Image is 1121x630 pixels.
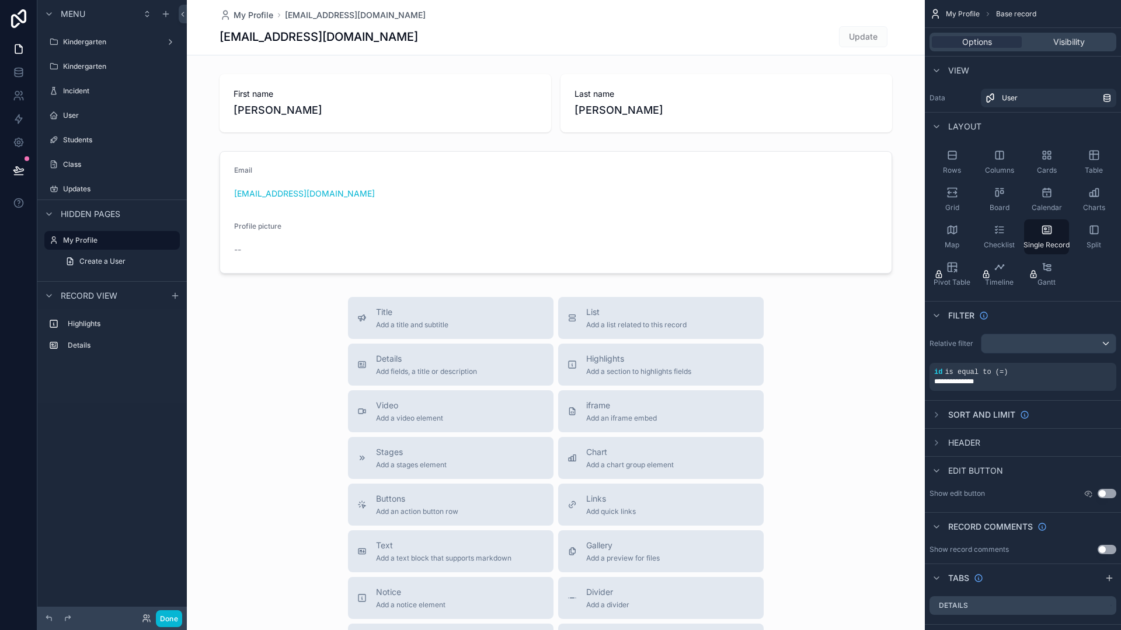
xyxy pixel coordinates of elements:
span: Timeline [985,278,1014,287]
label: User [63,111,177,120]
span: Charts [1083,203,1105,212]
button: Pivot Table [929,257,974,292]
span: Single Record [1023,240,1070,250]
label: Kindergarten [63,62,177,71]
span: Map [945,240,959,250]
label: Highlights [68,319,175,328]
span: is equal to (=) [945,368,1008,376]
span: User [1002,93,1018,103]
button: Split [1071,219,1116,254]
span: Board [990,203,1009,212]
label: Class [63,160,177,169]
button: Single Record [1024,219,1069,254]
span: Record view [61,290,117,302]
a: Create a User [58,252,180,271]
span: Pivot Table [934,278,970,287]
button: Board [977,182,1022,217]
a: My Profile [220,9,273,21]
a: Updates [44,180,180,198]
span: Edit button [948,465,1003,477]
span: Sort And Limit [948,409,1015,421]
a: Kindergarten [44,33,180,51]
button: Columns [977,145,1022,180]
button: Charts [1071,182,1116,217]
span: Checklist [984,240,1015,250]
label: Data [929,93,976,103]
span: id [934,368,942,376]
button: Table [1071,145,1116,180]
span: Columns [985,166,1014,175]
span: Layout [948,121,981,132]
a: [EMAIL_ADDRESS][DOMAIN_NAME] [285,9,426,21]
a: Kindergarten [44,57,180,76]
a: Students [44,131,180,149]
label: Updates [63,184,177,194]
div: Show record comments [929,545,1009,554]
label: My Profile [63,236,173,245]
label: Details [939,601,968,610]
button: Grid [929,182,974,217]
span: Cards [1037,166,1057,175]
button: Cards [1024,145,1069,180]
span: Menu [61,8,85,20]
a: User [44,106,180,125]
span: Record comments [948,521,1033,533]
label: Relative filter [929,339,976,348]
button: Done [156,610,182,627]
label: Students [63,135,177,145]
span: Table [1085,166,1103,175]
label: Show edit button [929,489,985,498]
span: View [948,65,969,76]
span: Visibility [1053,36,1085,48]
span: Create a User [79,257,126,266]
span: Split [1087,240,1101,250]
button: Rows [929,145,974,180]
label: Incident [63,86,177,96]
button: Timeline [977,257,1022,292]
span: Header [948,437,980,449]
span: Tabs [948,572,969,584]
span: Filter [948,310,974,321]
a: User [981,89,1116,107]
label: Kindergarten [63,37,161,47]
span: Hidden pages [61,208,120,220]
label: Details [68,341,175,350]
span: Base record [996,9,1036,19]
span: My Profile [946,9,980,19]
span: Options [962,36,992,48]
span: Calendar [1032,203,1062,212]
a: Incident [44,82,180,100]
a: Class [44,155,180,174]
h1: [EMAIL_ADDRESS][DOMAIN_NAME] [220,29,418,45]
span: My Profile [234,9,273,21]
span: Gantt [1038,278,1056,287]
button: Calendar [1024,182,1069,217]
button: Map [929,219,974,254]
span: Rows [943,166,961,175]
div: scrollable content [37,309,187,366]
a: My Profile [44,231,180,250]
button: Gantt [1024,257,1069,292]
button: Checklist [977,219,1022,254]
span: Grid [945,203,959,212]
